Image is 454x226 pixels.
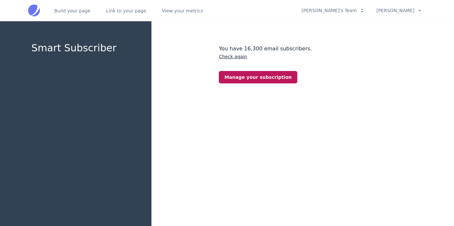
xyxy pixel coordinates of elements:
a: Check again [219,54,247,59]
div: Smart Subscriber [31,42,116,54]
p: You have 16,300 email subscribers. [219,45,386,61]
a: Manage your subscription [219,71,297,83]
button: [PERSON_NAME] [372,5,426,16]
button: [PERSON_NAME]'s Team [297,5,368,16]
